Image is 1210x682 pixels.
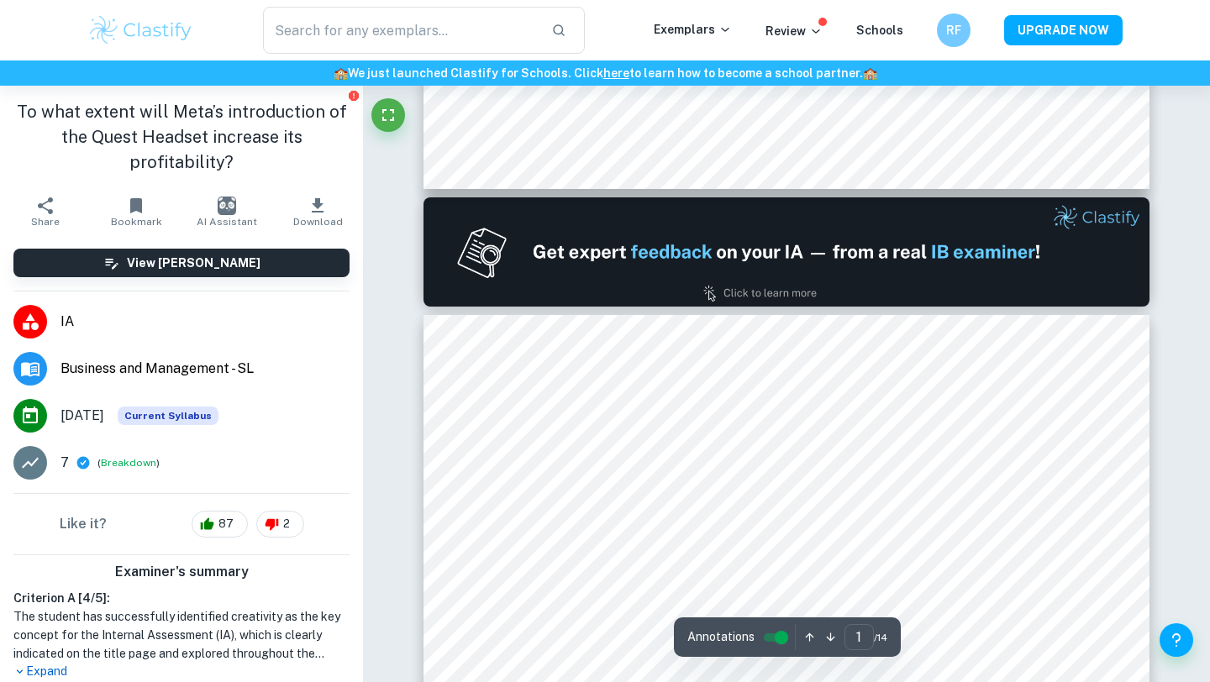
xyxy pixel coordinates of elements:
button: View [PERSON_NAME] [13,249,350,277]
span: 2 [274,516,299,532]
h6: RF [944,21,964,39]
button: Download [272,188,363,235]
h6: Criterion A [ 4 / 5 ]: [13,589,350,607]
img: Clastify logo [87,13,194,47]
button: Fullscreen [371,98,405,132]
h6: View [PERSON_NAME] [127,254,260,272]
span: AI Assistant [197,216,257,228]
div: 87 [192,511,248,538]
p: 7 [60,453,69,473]
p: Exemplars [654,20,732,39]
span: Download [293,216,343,228]
span: / 14 [874,630,887,645]
a: here [603,66,629,80]
button: AI Assistant [181,188,272,235]
button: RF [937,13,971,47]
button: Help and Feedback [1160,623,1193,657]
input: Search for any exemplars... [263,7,538,54]
img: AI Assistant [218,197,236,215]
span: [DATE] [60,406,104,426]
h1: The student has successfully identified creativity as the key concept for the Internal Assessment... [13,607,350,663]
button: Bookmark [91,188,181,235]
h6: Like it? [60,514,107,534]
button: Report issue [347,89,360,102]
span: 87 [209,516,243,532]
div: 2 [256,511,304,538]
img: Ad [423,197,1149,307]
span: Business and Management - SL [60,359,350,379]
span: Share [31,216,60,228]
p: Expand [13,663,350,680]
h6: Examiner's summary [7,562,356,582]
span: 🏫 [863,66,877,80]
span: Current Syllabus [118,407,218,425]
span: ( ) [97,455,160,471]
h1: To what extent will Meta’s introduction of the Quest Headset increase its profitability? [13,99,350,175]
h6: We just launched Clastify for Schools. Click to learn how to become a school partner. [3,64,1207,82]
button: UPGRADE NOW [1004,15,1123,45]
span: 🏫 [334,66,348,80]
span: IA [60,312,350,332]
p: Review [765,22,823,40]
span: Annotations [687,628,755,646]
div: This exemplar is based on the current syllabus. Feel free to refer to it for inspiration/ideas wh... [118,407,218,425]
a: Schools [856,24,903,37]
button: Breakdown [101,455,156,470]
span: Bookmark [111,216,162,228]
